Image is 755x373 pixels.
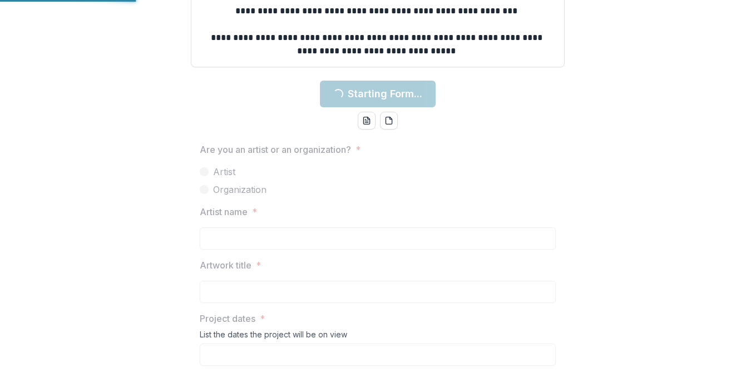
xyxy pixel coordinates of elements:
[200,143,351,156] p: Are you an artist or an organization?
[320,81,436,107] button: Starting Form...
[200,312,255,325] p: Project dates
[358,112,376,130] button: word-download
[213,183,267,196] span: Organization
[200,330,556,344] div: List the dates the project will be on view
[380,112,398,130] button: pdf-download
[200,258,251,272] p: Artwork title
[200,205,248,218] p: Artist name
[213,165,235,178] span: Artist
